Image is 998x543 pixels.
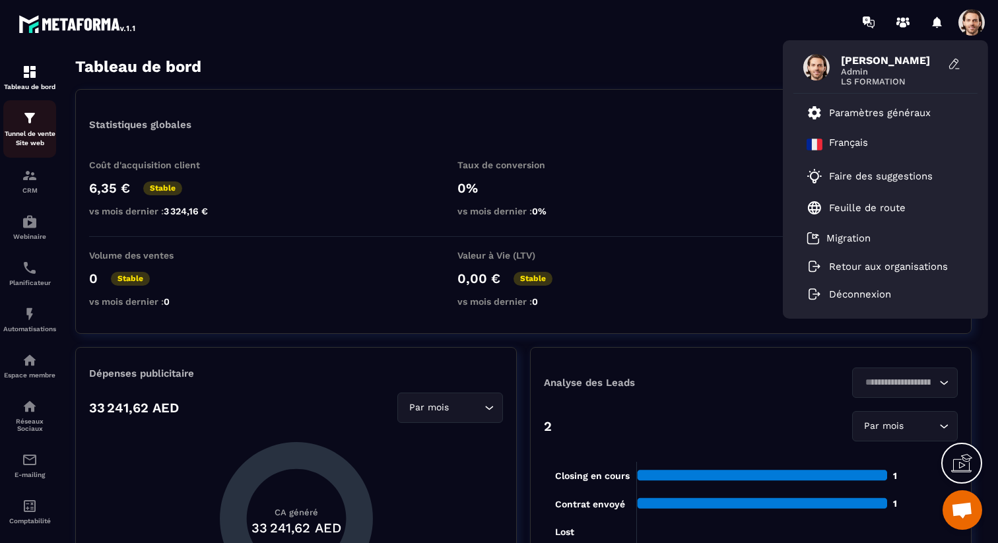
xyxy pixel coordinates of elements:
p: Feuille de route [829,202,906,214]
p: Paramètres généraux [829,107,931,119]
p: Migration [826,232,871,244]
p: 6,35 € [89,180,130,196]
p: 0 [89,271,98,286]
p: vs mois dernier : [457,206,589,216]
a: emailemailE-mailing [3,442,56,488]
div: Ouvrir le chat [943,490,982,530]
span: [PERSON_NAME] [841,54,940,67]
div: Search for option [397,393,503,423]
p: Réseaux Sociaux [3,418,56,432]
p: vs mois dernier : [89,296,221,307]
p: Planificateur [3,279,56,286]
a: Retour aux organisations [807,261,948,272]
p: Stable [111,272,150,286]
span: 3 324,16 € [164,206,208,216]
img: accountant [22,498,38,514]
p: Valeur à Vie (LTV) [457,250,589,261]
p: Tableau de bord [3,83,56,90]
a: Migration [807,232,871,245]
a: formationformationTableau de bord [3,54,56,100]
p: Coût d'acquisition client [89,160,221,170]
p: Comptabilité [3,517,56,525]
h3: Tableau de bord [75,57,201,76]
input: Search for option [861,375,936,390]
span: 0% [532,206,547,216]
p: Faire des suggestions [829,170,933,182]
img: formation [22,64,38,80]
p: vs mois dernier : [89,206,221,216]
p: CRM [3,187,56,194]
p: Stable [514,272,552,286]
img: automations [22,214,38,230]
img: social-network [22,399,38,414]
div: Search for option [852,411,958,441]
p: Statistiques globales [89,119,191,131]
span: Par mois [861,419,906,433]
span: 0 [164,296,170,307]
a: formationformationCRM [3,158,56,204]
p: Espace membre [3,371,56,379]
input: Search for option [906,419,936,433]
img: formation [22,168,38,183]
div: Search for option [852,367,958,398]
tspan: Lost [555,527,574,537]
a: social-networksocial-networkRéseaux Sociaux [3,389,56,442]
a: automationsautomationsAutomatisations [3,296,56,342]
p: 0,00 € [457,271,500,286]
span: 0 [532,296,538,307]
img: automations [22,306,38,322]
p: Automatisations [3,325,56,333]
p: 2 [544,418,552,434]
span: LS FORMATION [841,77,940,86]
img: formation [22,110,38,126]
p: vs mois dernier : [457,296,589,307]
a: schedulerschedulerPlanificateur [3,250,56,296]
p: E-mailing [3,471,56,478]
a: automationsautomationsEspace membre [3,342,56,389]
a: Feuille de route [807,200,906,216]
p: Français [829,137,868,152]
a: automationsautomationsWebinaire [3,204,56,250]
a: accountantaccountantComptabilité [3,488,56,534]
p: 33 241,62 AED [89,400,179,416]
tspan: Contrat envoyé [555,499,625,510]
a: Faire des suggestions [807,168,948,184]
p: 0% [457,180,589,196]
span: Admin [841,67,940,77]
input: Search for option [451,400,481,415]
img: logo [18,12,137,36]
img: scheduler [22,260,38,276]
p: Déconnexion [829,288,891,300]
img: automations [22,352,38,368]
p: Analyse des Leads [544,377,751,389]
p: Dépenses publicitaire [89,367,503,379]
a: Paramètres généraux [807,105,931,121]
p: Volume des ventes [89,250,221,261]
p: Webinaire [3,233,56,240]
a: formationformationTunnel de vente Site web [3,100,56,158]
p: Stable [143,181,182,195]
p: Tunnel de vente Site web [3,129,56,148]
p: Taux de conversion [457,160,589,170]
img: email [22,452,38,468]
p: Retour aux organisations [829,261,948,272]
tspan: Closing en cours [555,470,630,482]
span: Par mois [406,400,451,415]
